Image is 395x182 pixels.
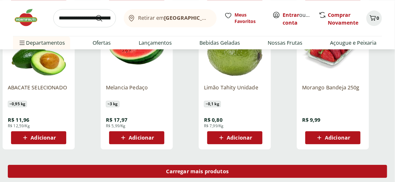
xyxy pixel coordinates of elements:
[166,169,229,174] span: Carregar mais produtos
[302,116,321,123] span: R$ 9,99
[204,123,224,129] span: R$ 7,99/Kg
[328,11,359,26] a: Comprar Novamente
[283,11,319,26] a: Criar conta
[305,131,361,144] button: Adicionar
[366,10,382,26] button: Carrinho
[8,116,29,123] span: R$ 11,96
[8,101,27,107] span: ~ 0,95 kg
[8,165,387,180] a: Carregar mais produtos
[8,123,30,129] span: R$ 12,59/Kg
[106,84,168,98] a: Melancia Pedaço
[302,84,364,98] a: Morango Bandeja 250g
[227,135,252,140] span: Adicionar
[124,9,217,27] button: Retirar em[GEOGRAPHIC_DATA]/[GEOGRAPHIC_DATA]
[106,116,127,123] span: R$ 17,97
[18,35,65,51] span: Departamentos
[106,123,126,129] span: R$ 5,99/Kg
[235,12,265,25] span: Meus Favoritos
[106,101,120,107] span: ~ 3 kg
[138,15,210,21] span: Retirar em
[204,84,266,98] a: Limão Tahity Unidade
[164,14,274,21] b: [GEOGRAPHIC_DATA]/[GEOGRAPHIC_DATA]
[129,135,154,140] span: Adicionar
[31,135,56,140] span: Adicionar
[330,39,377,47] a: Açougue e Peixaria
[224,12,265,25] a: Meus Favoritos
[53,9,116,27] input: search
[13,8,45,27] img: Hortifruti
[109,131,164,144] button: Adicionar
[283,11,312,27] span: ou
[8,84,70,98] a: ABACATE SELECIONADO
[283,11,299,18] a: Entrar
[95,14,111,22] button: Submit Search
[199,39,240,47] a: Bebidas Geladas
[139,39,172,47] a: Lançamentos
[18,35,26,51] button: Menu
[204,101,221,107] span: ~ 0,1 kg
[207,131,262,144] button: Adicionar
[268,39,303,47] a: Nossas Frutas
[93,39,111,47] a: Ofertas
[204,116,223,123] span: R$ 0,80
[325,135,350,140] span: Adicionar
[377,15,379,21] span: 0
[11,131,66,144] button: Adicionar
